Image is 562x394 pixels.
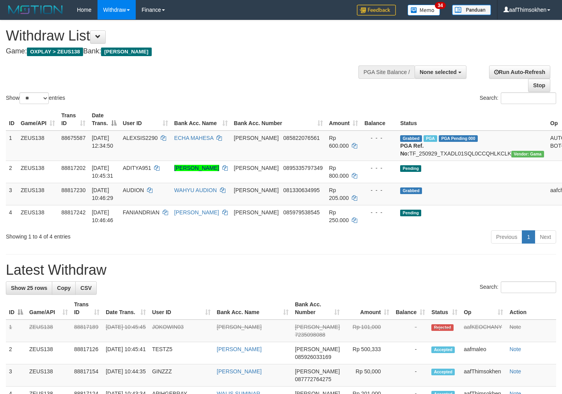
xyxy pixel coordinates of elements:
[6,161,18,183] td: 2
[400,135,422,142] span: Grabbed
[26,320,71,342] td: ZEUS138
[174,165,219,171] a: [PERSON_NAME]
[92,165,113,179] span: [DATE] 10:45:31
[295,368,340,375] span: [PERSON_NAME]
[400,210,421,216] span: Pending
[80,285,92,291] span: CSV
[439,135,478,142] span: PGA Pending
[431,346,455,353] span: Accepted
[103,320,149,342] td: [DATE] 10:45:45
[18,108,58,131] th: Game/API: activate to sort column ascending
[428,297,461,320] th: Status: activate to sort column ascending
[61,135,85,141] span: 88675587
[292,297,343,320] th: Bank Acc. Number: activate to sort column ascending
[26,364,71,387] td: ZEUS138
[528,79,550,92] a: Stop
[329,209,349,223] span: Rp 250.000
[364,186,394,194] div: - - -
[18,205,58,227] td: ZEUS138
[329,165,349,179] span: Rp 800.000
[329,135,349,149] span: Rp 600.000
[217,324,262,330] a: [PERSON_NAME]
[506,297,556,320] th: Action
[101,48,151,56] span: [PERSON_NAME]
[283,209,319,216] span: Copy 085979538545 to clipboard
[392,320,428,342] td: -
[535,230,556,244] a: Next
[75,281,97,295] a: CSV
[522,230,535,244] a: 1
[452,5,491,15] img: panduan.png
[103,297,149,320] th: Date Trans.: activate to sort column ascending
[120,108,171,131] th: User ID: activate to sort column ascending
[174,135,213,141] a: ECHA MAHESA
[6,230,228,240] div: Showing 1 to 4 of 4 entries
[364,134,394,142] div: - - -
[71,297,103,320] th: Trans ID: activate to sort column ascending
[295,332,325,338] span: Copy 7235098088 to clipboard
[420,69,457,75] span: None selected
[491,230,522,244] a: Previous
[489,65,550,79] a: Run Auto-Refresh
[149,364,214,387] td: GINZZZ
[174,187,217,193] a: WAHYU AUDION
[431,324,453,331] span: Rejected
[392,364,428,387] td: -
[123,135,158,141] span: ALEXSIS2290
[392,297,428,320] th: Balance: activate to sort column ascending
[343,297,392,320] th: Amount: activate to sort column ascending
[6,342,26,364] td: 2
[361,108,397,131] th: Balance
[501,281,556,293] input: Search:
[283,135,319,141] span: Copy 085822076561 to clipboard
[52,281,76,295] a: Copy
[415,65,466,79] button: None selected
[6,281,52,295] a: Show 25 rows
[461,320,506,342] td: aafKEOCHANY
[214,297,292,320] th: Bank Acc. Name: activate to sort column ascending
[358,65,415,79] div: PGA Site Balance /
[217,368,262,375] a: [PERSON_NAME]
[397,131,547,161] td: TF_250929_TXADL01SQL0CCQHLKCLK
[392,342,428,364] td: -
[234,187,279,193] span: [PERSON_NAME]
[295,346,340,352] span: [PERSON_NAME]
[71,342,103,364] td: 88817126
[461,297,506,320] th: Op: activate to sort column ascending
[397,108,547,131] th: Status
[71,320,103,342] td: 88817189
[424,135,437,142] span: Marked by aafpengsreynich
[11,285,47,291] span: Show 25 rows
[6,48,367,55] h4: Game: Bank:
[217,346,262,352] a: [PERSON_NAME]
[329,187,349,201] span: Rp 205.000
[123,209,160,216] span: FANIANDRIAN
[480,281,556,293] label: Search:
[20,92,49,104] select: Showentries
[61,209,85,216] span: 88817242
[231,108,326,131] th: Bank Acc. Number: activate to sort column ascending
[6,205,18,227] td: 4
[364,208,394,216] div: - - -
[6,297,26,320] th: ID: activate to sort column descending
[343,342,392,364] td: Rp 500,333
[435,2,445,9] span: 34
[103,364,149,387] td: [DATE] 10:44:35
[480,92,556,104] label: Search:
[400,143,424,157] b: PGA Ref. No:
[149,297,214,320] th: User ID: activate to sort column ascending
[61,187,85,193] span: 88817230
[6,262,556,278] h1: Latest Withdraw
[509,368,521,375] a: Note
[357,5,396,16] img: Feedback.jpg
[6,108,18,131] th: ID
[6,131,18,161] td: 1
[6,4,65,16] img: MOTION_logo.png
[364,164,394,172] div: - - -
[234,135,279,141] span: [PERSON_NAME]
[234,209,279,216] span: [PERSON_NAME]
[6,28,367,44] h1: Withdraw List
[343,364,392,387] td: Rp 50,000
[174,209,219,216] a: [PERSON_NAME]
[400,187,422,194] span: Grabbed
